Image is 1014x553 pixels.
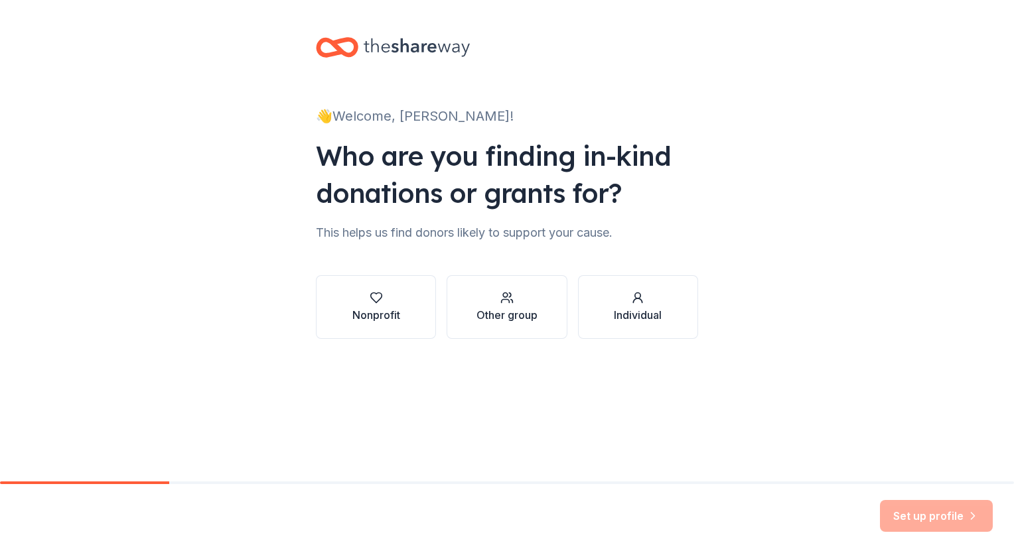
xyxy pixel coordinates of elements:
div: Other group [476,307,538,323]
div: Individual [614,307,662,323]
button: Individual [578,275,698,339]
div: Nonprofit [352,307,400,323]
button: Other group [447,275,567,339]
div: 👋 Welcome, [PERSON_NAME]! [316,105,698,127]
button: Nonprofit [316,275,436,339]
div: This helps us find donors likely to support your cause. [316,222,698,243]
div: Who are you finding in-kind donations or grants for? [316,137,698,212]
